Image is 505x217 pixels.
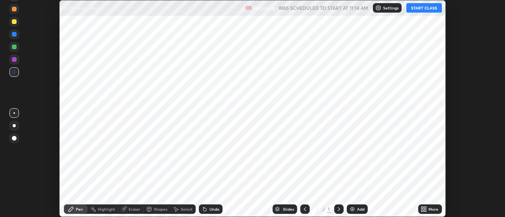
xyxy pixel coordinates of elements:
p: Recording [253,5,275,11]
div: Add [357,207,365,211]
img: add-slide-button [349,206,355,212]
div: Undo [209,207,219,211]
img: class-settings-icons [375,5,382,11]
div: 1 [313,207,321,211]
p: Settings [383,6,398,10]
div: More [428,207,438,211]
div: Eraser [129,207,140,211]
div: 1 [326,206,331,213]
div: Shapes [154,207,167,211]
p: COM and collision [64,5,104,11]
div: Pen [76,207,83,211]
div: / [322,207,325,211]
div: Slides [283,207,294,211]
div: Highlight [98,207,115,211]
h5: WAS SCHEDULED TO START AT 11:14 AM [279,4,368,11]
div: Select [181,207,193,211]
img: recording.375f2c34.svg [245,5,252,11]
button: START CLASS [406,3,442,13]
